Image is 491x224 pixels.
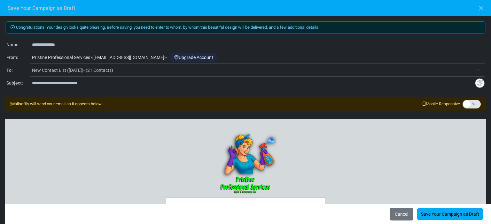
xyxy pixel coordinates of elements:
[475,78,485,88] img: Insert Variable
[32,64,485,76] span: New Contact List (2025-09-24)- (21 Contacts)
[417,208,483,220] a: Save Your Campaign as Draft
[389,207,414,221] button: Cancel
[6,54,30,61] div: From:
[30,52,485,64] div: Pristine Professional Services < [EMAIL_ADDRESS][DOMAIN_NAME] >
[6,41,30,48] div: Name:
[423,101,460,107] span: Mobile Responsive
[6,80,30,86] div: Subject:
[32,66,473,74] span: New Contact List (2025-09-24)- (21 Contacts)
[5,21,486,34] div: Congratulations! Your design looks quite pleasing. Before saving, you need to enter to whom, by w...
[8,5,75,11] h6: Save Your Campaign as Draft
[170,53,217,62] a: Upgrade Account
[10,101,102,107] div: Mailsoftly will send your email as it appears below.
[6,67,30,74] div: To:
